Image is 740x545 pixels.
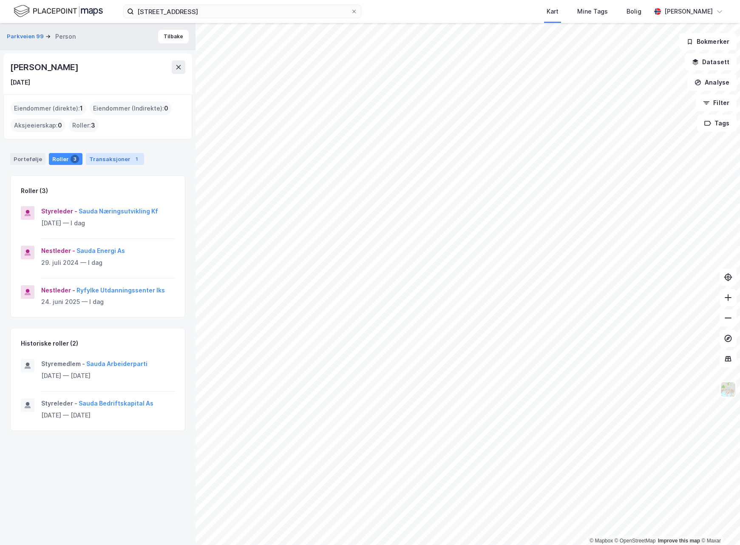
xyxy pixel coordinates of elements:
div: Kart [547,6,559,17]
div: Portefølje [10,153,45,165]
div: Person [55,31,76,42]
button: Filter [696,94,737,111]
div: [DATE] — I dag [41,218,175,228]
div: Roller [49,153,82,165]
button: Bokmerker [679,33,737,50]
span: 3 [91,120,95,131]
div: 1 [132,155,141,163]
div: Mine Tags [577,6,608,17]
button: Tilbake [158,30,189,43]
div: [DATE] — [DATE] [41,371,175,381]
img: logo.f888ab2527a4732fd821a326f86c7f29.svg [14,4,103,19]
span: 1 [80,103,83,114]
span: 0 [164,103,168,114]
a: Mapbox [590,538,613,544]
div: Roller : [69,119,99,132]
span: 0 [58,120,62,131]
img: Z [720,381,736,397]
div: Kontrollprogram for chat [697,504,740,545]
div: Roller (3) [21,186,48,196]
div: [PERSON_NAME] [664,6,713,17]
a: Improve this map [658,538,700,544]
div: 3 [71,155,79,163]
div: Transaksjoner [86,153,144,165]
button: Parkveien 99 [7,32,45,41]
div: [PERSON_NAME] [10,60,80,74]
div: [DATE] — [DATE] [41,410,175,420]
div: [DATE] [10,77,30,88]
input: Søk på adresse, matrikkel, gårdeiere, leietakere eller personer [134,5,351,18]
iframe: Chat Widget [697,504,740,545]
div: Eiendommer (direkte) : [11,102,86,115]
a: OpenStreetMap [615,538,656,544]
div: 24. juni 2025 — I dag [41,297,175,307]
button: Analyse [687,74,737,91]
button: Datasett [685,54,737,71]
div: 29. juli 2024 — I dag [41,258,175,268]
div: Historiske roller (2) [21,338,78,349]
div: Bolig [627,6,641,17]
div: Aksjeeierskap : [11,119,65,132]
button: Tags [697,115,737,132]
div: Eiendommer (Indirekte) : [90,102,172,115]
